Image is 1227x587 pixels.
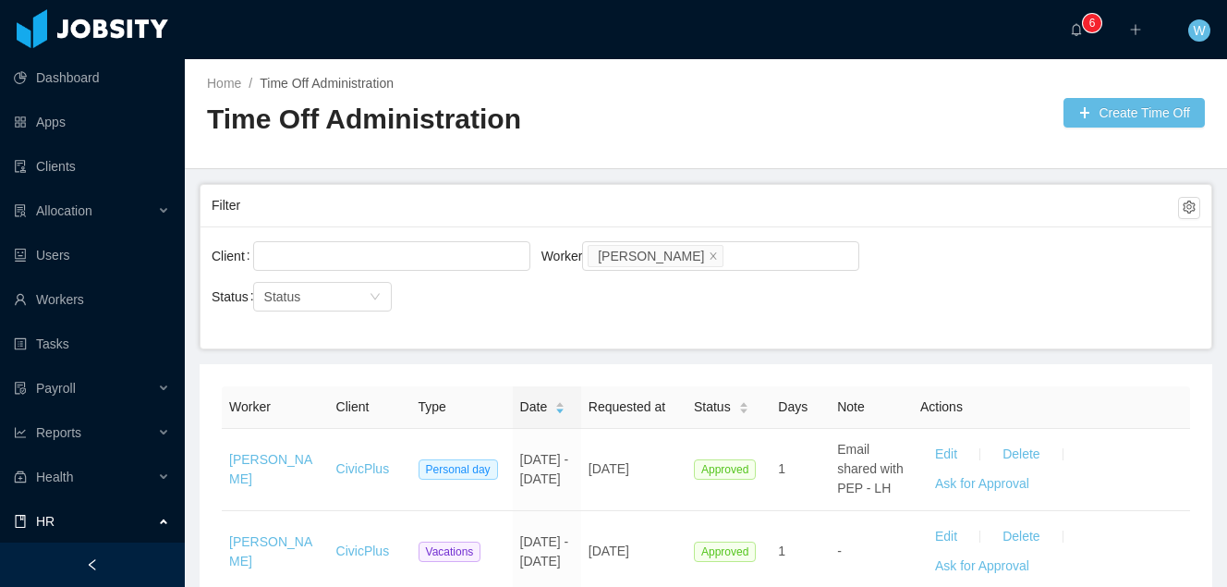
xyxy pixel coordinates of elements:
a: icon: robotUsers [14,237,170,274]
span: [DATE] - [DATE] [520,452,569,486]
a: icon: profileTasks [14,325,170,362]
span: Vacations [419,542,481,562]
span: HR [36,514,55,529]
li: Agustin Maggi [588,245,723,267]
i: icon: file-protect [14,382,27,395]
label: Client [212,249,258,263]
span: Date [520,397,548,417]
button: Ask for Approval [920,552,1044,581]
input: Client [259,245,269,267]
label: Worker [541,249,596,263]
div: Sort [554,399,565,412]
span: Days [778,399,808,414]
span: Status [694,397,731,417]
a: CivicPlus [336,544,390,558]
span: / [249,76,252,91]
span: Approved [694,542,756,562]
i: icon: book [14,515,27,528]
button: Ask for Approval [920,470,1044,499]
span: Health [36,470,73,484]
a: icon: auditClients [14,148,170,185]
span: 1 [778,544,785,558]
i: icon: close [709,251,718,262]
span: Payroll [36,381,76,396]
span: Worker [229,399,271,414]
button: Delete [988,522,1054,552]
a: icon: userWorkers [14,281,170,318]
i: icon: line-chart [14,426,27,439]
i: icon: solution [14,204,27,217]
a: icon: pie-chartDashboard [14,59,170,96]
span: [DATE] [589,461,629,476]
div: Filter [212,189,1178,223]
i: icon: plus [1129,23,1142,36]
button: Edit [920,522,972,552]
i: icon: medicine-box [14,471,27,483]
a: [PERSON_NAME] [229,452,312,486]
button: Delete [988,440,1054,470]
div: [PERSON_NAME] [598,246,704,266]
i: icon: caret-down [555,407,565,412]
i: icon: down [370,291,381,304]
span: 1 [778,461,785,476]
span: Requested at [589,399,665,414]
a: CivicPlus [336,461,390,476]
span: Approved [694,459,756,480]
span: Note [837,399,865,414]
p: 6 [1089,14,1096,32]
button: icon: setting [1178,197,1200,219]
span: Personal day [419,459,498,480]
label: Status [212,289,261,304]
div: Sort [738,399,749,412]
span: Client [336,399,370,414]
span: Actions [920,399,963,414]
i: icon: caret-down [738,407,748,412]
button: icon: plusCreate Time Off [1063,98,1205,128]
span: Reports [36,425,81,440]
span: W [1193,19,1205,42]
button: Edit [920,440,972,470]
a: Home [207,76,241,91]
i: icon: caret-up [555,399,565,405]
i: icon: caret-up [738,399,748,405]
h2: Time Off Administration [207,101,706,139]
span: [DATE] [589,544,629,558]
i: icon: bell [1070,23,1083,36]
span: Allocation [36,203,92,218]
span: Status [264,289,301,304]
span: - [837,544,842,558]
span: Email shared with PEP - LH [837,442,904,495]
input: Worker [727,245,737,267]
a: [PERSON_NAME] [229,534,312,569]
sup: 6 [1083,14,1101,32]
span: [DATE] - [DATE] [520,534,569,569]
a: Time Off Administration [260,76,394,91]
span: Type [419,399,446,414]
a: icon: appstoreApps [14,104,170,141]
